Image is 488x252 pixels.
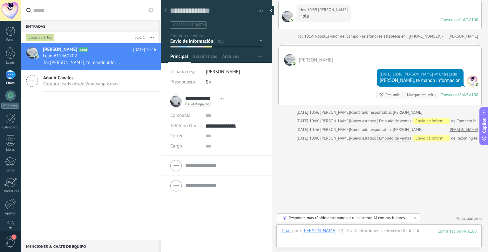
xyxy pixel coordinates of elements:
div: Chats [1,81,20,85]
div: Resumir [385,92,400,98]
div: [PERSON_NAME], te mando informacion [380,77,461,84]
span: Copilot [481,118,487,133]
div: Usuario resp. [170,67,201,77]
div: № A100 [464,17,478,22]
div: Envio de información [413,135,450,141]
span: whatsapp lite [191,103,209,106]
span: Sforza [320,127,350,132]
div: Conversación [440,92,464,97]
div: Responde más rápido entrenando a tu asistente AI con tus fuentes de datos [288,215,409,220]
div: № A100 [464,92,478,97]
span: Edu Meythaler [284,54,295,66]
span: Edu Meythaler [299,57,333,63]
div: [DATE] 10:46 [380,71,403,77]
div: Envio de información [413,118,450,124]
div: [DATE] 10:46 [296,118,320,124]
a: [PERSON_NAME] [449,33,478,40]
span: Sforza (Oficina de Venta) [403,71,433,77]
div: $ [206,77,263,87]
div: Menciones & Chats de equipo [21,241,159,252]
button: Más [145,32,159,43]
span: Principal [170,54,188,63]
span: Sforza [320,135,350,141]
img: com.amocrm.amocrmwa.svg [292,61,296,66]
a: Participantes:0 [456,216,482,221]
div: Chats abiertos [26,34,54,41]
button: Teléfono Oficina [170,121,201,131]
div: Edu Meythaler [302,228,337,234]
div: Presupuesto [170,77,201,87]
a: [PERSON_NAME] [449,126,478,133]
button: Correo [170,131,184,141]
div: Marque resuelto [407,92,436,98]
span: Archivos [222,54,239,63]
div: Estadísticas [1,189,20,193]
div: Ocultar [268,6,274,15]
img: com.amocrm.amocrmwa.svg [290,18,294,22]
span: Estadísticas [193,54,217,63]
span: [DATE] 10:46 [133,47,156,53]
div: Listas [1,148,20,152]
div: de Incoming leads [350,135,483,141]
span: 1 [11,234,17,240]
span: A100 [78,47,88,52]
div: Nombrado responsable: [PERSON_NAME] [296,109,422,116]
span: El valor del campo «Teléfono» [326,33,379,40]
div: de Contacto inicial [350,118,484,124]
span: Sforza [467,75,478,87]
div: Conversación [440,17,464,22]
div: Hoy 10:39 [299,7,318,13]
div: 100 [438,228,477,234]
span: Lead #11460702 [43,53,77,59]
a: avataricon[PERSON_NAME]A100[DATE] 10:46Lead #11460702Tú: [PERSON_NAME], te mando informacion [21,43,161,70]
span: Captura leads desde Whatsapp y más! [43,81,120,87]
span: Entregado [439,71,457,77]
span: Sforza [320,110,350,115]
div: Cargo [170,141,201,151]
span: [PERSON_NAME] [206,69,240,75]
div: [DATE] 10:46 [296,135,320,141]
span: Teléfono Oficina [170,123,203,129]
img: icon [34,54,39,59]
div: WhatsApp [1,103,19,109]
div: Leads [1,61,20,65]
span: Robot [315,33,325,39]
div: Hola [299,13,348,19]
span: Cargo [170,144,182,148]
span: Sforza [320,118,350,124]
div: [DATE] 10:46 [296,126,320,133]
span: Correo [170,133,184,139]
span: Presupuesto [170,79,195,85]
div: Total: 1 [131,34,145,41]
div: Compañía [170,111,201,121]
div: Ajustes [1,212,20,216]
div: Entradas [21,20,159,32]
span: Nuevo estatus: [350,118,376,124]
div: Nombrado responsable: [PERSON_NAME] [296,126,422,133]
span: Añadir Canales [43,75,120,81]
span: Tú: [PERSON_NAME], te mando informacion [43,60,121,66]
div: Hoy 10:39 [296,33,315,40]
span: se establece en «[PHONE_NUMBER]» [378,33,444,40]
span: #agregar etiquetas [173,23,207,27]
span: [PERSON_NAME] [43,47,77,53]
div: Calendario [1,126,20,130]
span: : [336,228,337,234]
div: Correo [1,169,20,173]
div: Panel [1,38,20,42]
span: Edu Meythaler [318,7,348,13]
span: Edu Meythaler [282,11,293,22]
span: para [292,228,301,234]
div: [DATE] 10:46 [296,109,320,116]
span: 0 [479,216,482,221]
span: Nuevo estatus: [350,135,376,141]
img: com.amocrm.amocrmwa.svg [475,82,479,87]
span: Usuario resp. [170,69,197,75]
